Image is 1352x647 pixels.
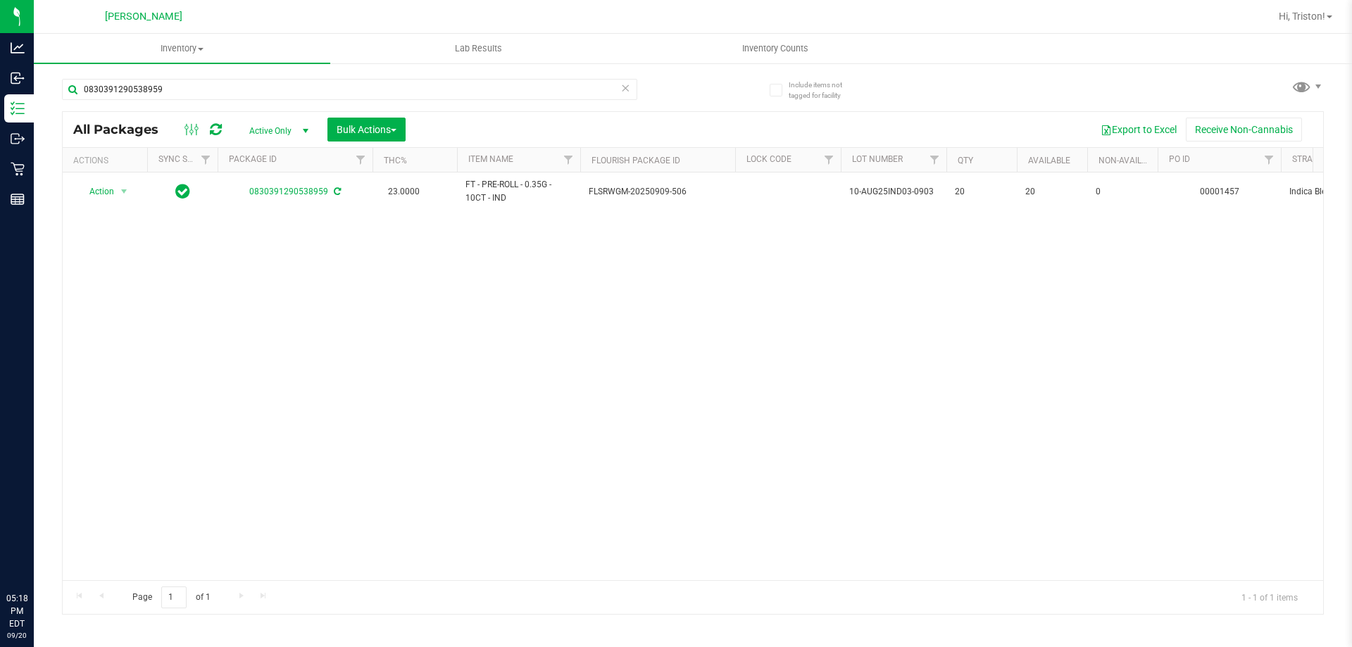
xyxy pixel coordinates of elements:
[14,534,56,577] iframe: Resource center
[436,42,521,55] span: Lab Results
[1028,156,1070,165] a: Available
[161,586,187,608] input: 1
[1169,154,1190,164] a: PO ID
[11,41,25,55] inline-svg: Analytics
[1098,156,1161,165] a: Non-Available
[958,156,973,165] a: Qty
[955,185,1008,199] span: 20
[1279,11,1325,22] span: Hi, Triston!
[120,586,222,608] span: Page of 1
[158,154,213,164] a: Sync Status
[1186,118,1302,142] button: Receive Non-Cannabis
[627,34,923,63] a: Inventory Counts
[11,71,25,85] inline-svg: Inbound
[73,122,173,137] span: All Packages
[6,630,27,641] p: 09/20
[11,101,25,115] inline-svg: Inventory
[11,192,25,206] inline-svg: Reports
[249,187,328,196] a: 0830391290538959
[194,148,218,172] a: Filter
[34,42,330,55] span: Inventory
[852,154,903,164] a: Lot Number
[62,79,637,100] input: Search Package ID, Item Name, SKU, Lot or Part Number...
[591,156,680,165] a: Flourish Package ID
[349,148,373,172] a: Filter
[77,182,115,201] span: Action
[923,148,946,172] a: Filter
[1091,118,1186,142] button: Export to Excel
[34,34,330,63] a: Inventory
[723,42,827,55] span: Inventory Counts
[589,185,727,199] span: FLSRWGM-20250909-506
[327,118,406,142] button: Bulk Actions
[789,80,859,101] span: Include items not tagged for facility
[1292,154,1321,164] a: Strain
[818,148,841,172] a: Filter
[468,154,513,164] a: Item Name
[73,156,142,165] div: Actions
[229,154,277,164] a: Package ID
[1025,185,1079,199] span: 20
[11,132,25,146] inline-svg: Outbound
[175,182,190,201] span: In Sync
[6,592,27,630] p: 05:18 PM EDT
[1258,148,1281,172] a: Filter
[381,182,427,202] span: 23.0000
[332,187,341,196] span: Sync from Compliance System
[1200,187,1239,196] a: 00001457
[105,11,182,23] span: [PERSON_NAME]
[465,178,572,205] span: FT - PRE-ROLL - 0.35G - 10CT - IND
[384,156,407,165] a: THC%
[1096,185,1149,199] span: 0
[1230,586,1309,608] span: 1 - 1 of 1 items
[620,79,630,97] span: Clear
[746,154,791,164] a: Lock Code
[11,162,25,176] inline-svg: Retail
[115,182,133,201] span: select
[849,185,938,199] span: 10-AUG25IND03-0903
[330,34,627,63] a: Lab Results
[337,124,396,135] span: Bulk Actions
[557,148,580,172] a: Filter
